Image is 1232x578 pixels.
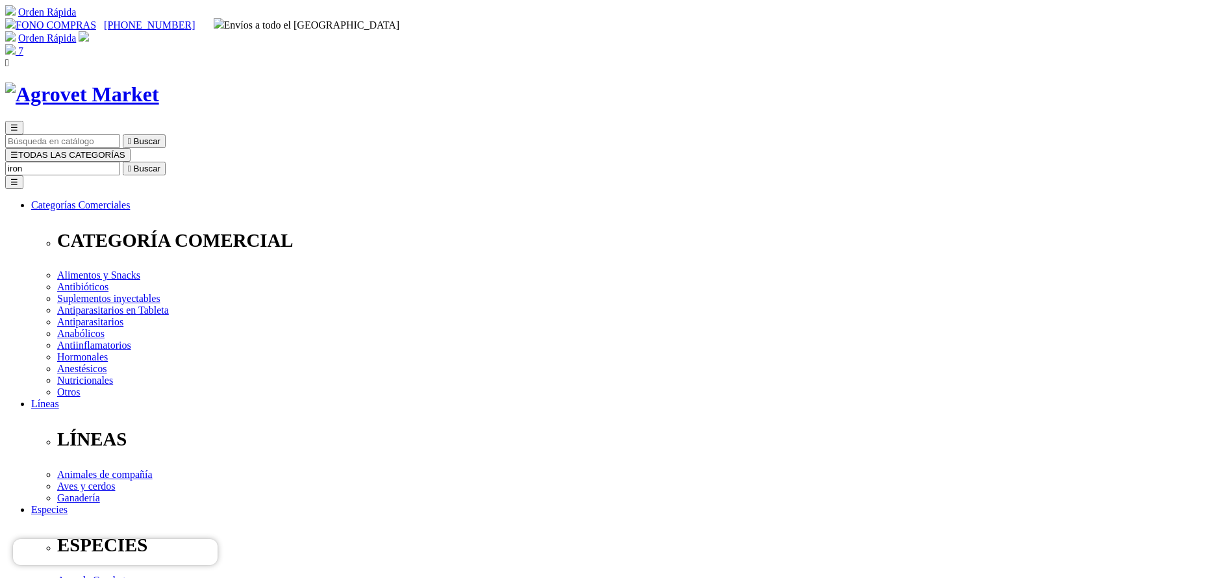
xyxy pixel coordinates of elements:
[134,164,160,173] span: Buscar
[31,504,68,515] a: Especies
[128,136,131,146] i: 
[57,316,123,327] a: Antiparasitarios
[57,351,108,362] a: Hormonales
[57,270,140,281] a: Alimentos y Snacks
[57,429,1227,450] p: LÍNEAS
[104,19,195,31] a: [PHONE_NUMBER]
[5,44,16,55] img: shopping-bag.svg
[57,340,131,351] a: Antiinflamatorios
[79,32,89,44] a: Acceda a su cuenta de cliente
[57,363,107,374] a: Anestésicos
[57,230,1227,251] p: CATEGORÍA COMERCIAL
[214,19,400,31] span: Envíos a todo el [GEOGRAPHIC_DATA]
[5,121,23,134] button: ☰
[18,45,23,57] span: 7
[128,164,131,173] i: 
[57,328,105,339] a: Anabólicos
[57,281,108,292] a: Antibióticos
[5,57,9,68] i: 
[5,31,16,42] img: shopping-cart.svg
[5,134,120,148] input: Buscar
[57,293,160,304] a: Suplementos inyectables
[57,492,100,503] a: Ganadería
[123,134,166,148] button:  Buscar
[57,305,169,316] a: Antiparasitarios en Tableta
[57,534,1227,556] p: ESPECIES
[5,162,120,175] input: Buscar
[5,148,131,162] button: ☰TODAS LAS CATEGORÍAS
[31,199,130,210] a: Categorías Comerciales
[5,19,96,31] a: FONO COMPRAS
[57,386,81,397] a: Otros
[57,469,153,480] a: Animales de compañía
[5,18,16,29] img: phone.svg
[123,162,166,175] button:  Buscar
[18,32,76,44] a: Orden Rápida
[13,539,218,565] iframe: Brevo live chat
[18,6,76,18] a: Orden Rápida
[214,18,224,29] img: delivery-truck.svg
[134,136,160,146] span: Buscar
[5,82,159,107] img: Agrovet Market
[10,150,18,160] span: ☰
[57,375,113,386] a: Nutricionales
[57,481,115,492] a: Aves y cerdos
[79,31,89,42] img: user.svg
[10,123,18,132] span: ☰
[31,398,59,409] a: Líneas
[5,45,23,57] a: 7
[5,5,16,16] img: shopping-cart.svg
[5,175,23,189] button: ☰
